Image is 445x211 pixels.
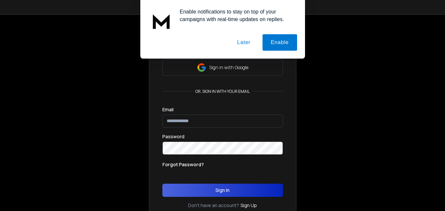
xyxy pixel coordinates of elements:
[148,8,175,34] img: notification icon
[162,59,283,76] button: Sign in with Google
[162,161,204,168] p: Forgot Password?
[162,134,184,139] label: Password
[240,202,257,209] a: Sign Up
[263,34,297,51] button: Enable
[188,202,239,209] p: Don't have an account?
[229,34,259,51] button: Later
[162,184,283,197] button: Sign In
[193,89,252,94] p: or, sign in with your email
[162,107,174,112] label: Email
[209,64,248,71] p: Sign in with Google
[175,8,297,23] div: Enable notifications to stay on top of your campaigns with real-time updates on replies.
